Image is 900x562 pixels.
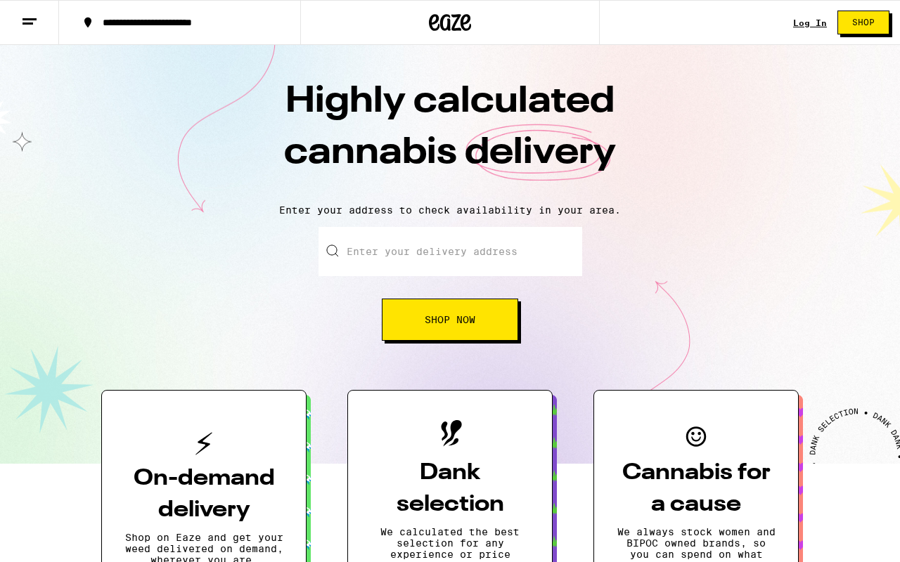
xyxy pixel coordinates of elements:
p: Enter your address to check availability in your area. [14,204,886,216]
button: Shop Now [382,299,518,341]
h3: On-demand delivery [124,463,283,526]
h1: Highly calculated cannabis delivery [204,77,696,193]
span: Shop Now [425,315,475,325]
input: Enter your delivery address [319,227,582,276]
span: Shop [852,18,875,27]
a: Log In [793,18,827,27]
a: Shop [827,11,900,34]
h3: Dank selection [371,457,529,521]
button: Shop [837,11,889,34]
h3: Cannabis for a cause [617,457,776,521]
